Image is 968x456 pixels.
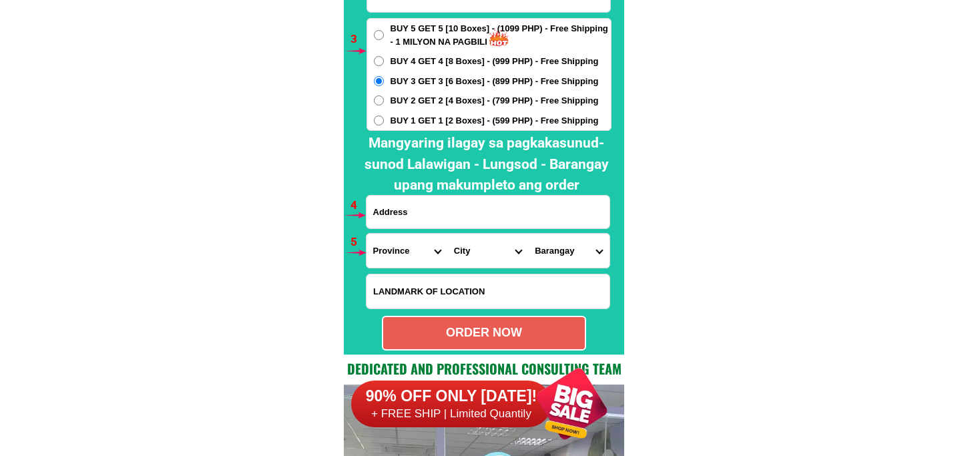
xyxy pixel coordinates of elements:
div: ORDER NOW [383,324,585,342]
h6: 90% OFF ONLY [DATE]! [351,387,551,407]
h2: Dedicated and professional consulting team [344,359,624,379]
span: BUY 4 GET 4 [8 Boxes] - (999 PHP) - Free Shipping [391,55,599,68]
h6: 5 [350,234,366,251]
h6: 4 [350,197,366,214]
input: Input address [367,196,610,228]
span: BUY 1 GET 1 [2 Boxes] - (599 PHP) - Free Shipping [391,114,599,128]
input: BUY 1 GET 1 [2 Boxes] - (599 PHP) - Free Shipping [374,116,384,126]
span: BUY 3 GET 3 [6 Boxes] - (899 PHP) - Free Shipping [391,75,599,88]
select: Select province [367,234,447,268]
h6: + FREE SHIP | Limited Quantily [351,407,551,421]
span: BUY 5 GET 5 [10 Boxes] - (1099 PHP) - Free Shipping - 1 MILYON NA PAGBILI [391,22,611,48]
input: BUY 5 GET 5 [10 Boxes] - (1099 PHP) - Free Shipping - 1 MILYON NA PAGBILI [374,30,384,40]
input: BUY 3 GET 3 [6 Boxes] - (899 PHP) - Free Shipping [374,76,384,86]
h6: 3 [350,31,366,48]
span: BUY 2 GET 2 [4 Boxes] - (799 PHP) - Free Shipping [391,94,599,107]
input: BUY 4 GET 4 [8 Boxes] - (999 PHP) - Free Shipping [374,56,384,66]
select: Select district [447,234,528,268]
h2: Mangyaring ilagay sa pagkakasunud-sunod Lalawigan - Lungsod - Barangay upang makumpleto ang order [355,133,618,196]
input: BUY 2 GET 2 [4 Boxes] - (799 PHP) - Free Shipping [374,95,384,105]
select: Select commune [528,234,609,268]
input: Input LANDMARKOFLOCATION [367,274,610,308]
